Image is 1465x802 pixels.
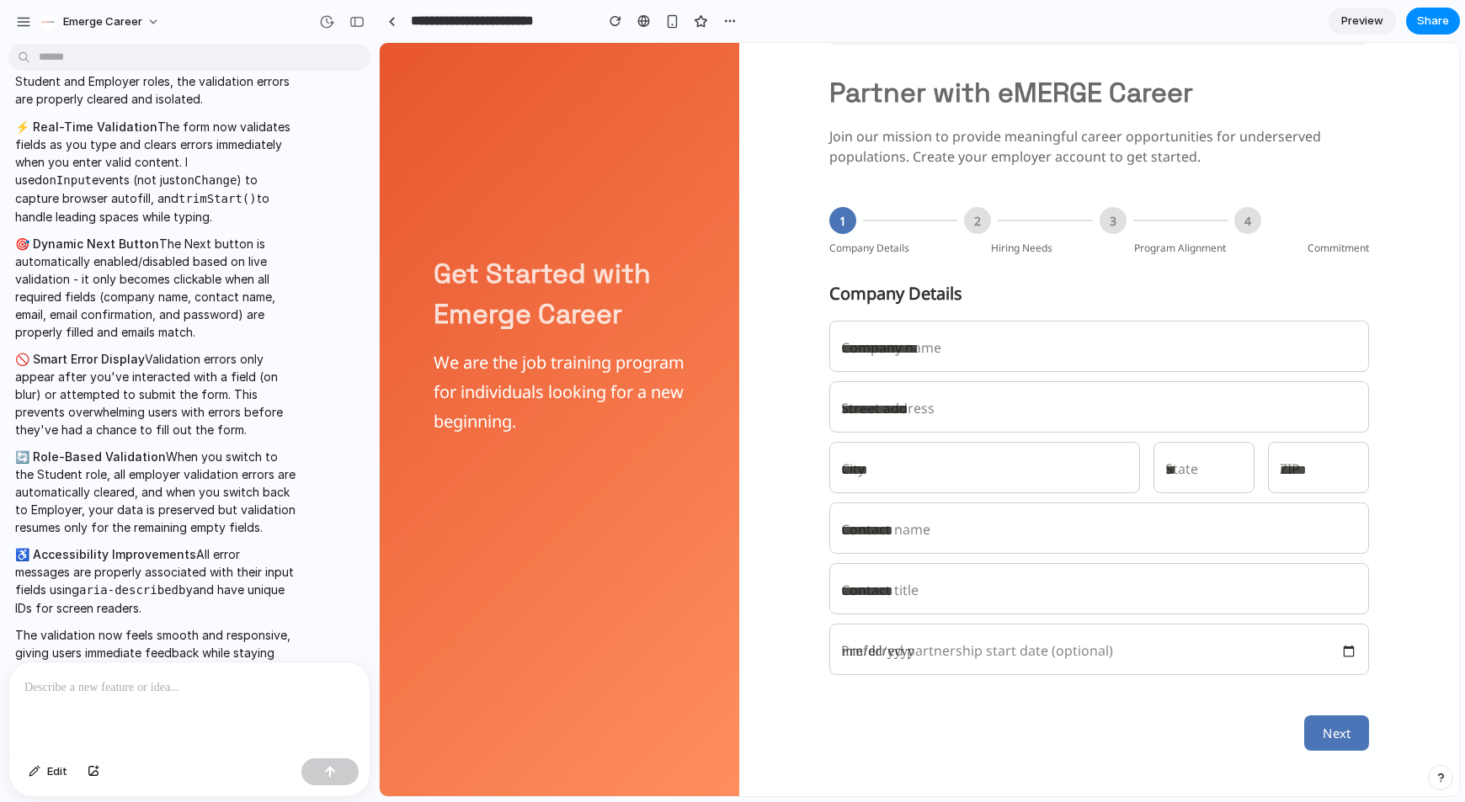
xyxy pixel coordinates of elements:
div: 4 [855,164,882,191]
strong: ♿ Accessibility Improvements [15,547,196,561]
span: Emerge Career [63,13,142,30]
div: 3 [720,164,747,191]
span: Program Alignment [754,198,846,212]
button: Next [924,672,989,708]
p: Join our mission to provide meaningful career opportunities for underserved populations. Create y... [450,83,989,124]
p: Validation errors only appear after you've interacted with a field (on blur) or attempted to subm... [15,350,296,438]
span: Hiring Needs [611,198,673,212]
code: onInput [42,173,92,187]
strong: ⚡ Real-Time Validation [15,120,157,134]
p: The form now validates fields as you type and clears errors immediately when you enter valid cont... [15,118,296,226]
code: aria-describedby [79,583,193,597]
h6: We are the job training program for individuals looking for a new beginning. [54,305,306,393]
h3: Company Details [450,239,989,262]
p: The validation now feels smooth and responsive, giving users immediate feedback while staying out... [15,626,296,679]
div: 1 [450,164,477,191]
p: The Next button is automatically enabled/disabled based on live validation - it only becomes clic... [15,235,296,341]
button: Emerge Career [33,8,168,35]
code: onChange [180,173,237,187]
span: Preview [1341,13,1383,29]
p: All error messages are properly associated with their input fields using and have unique IDs for ... [15,545,296,617]
span: Company Details [450,198,530,212]
div: 2 [584,164,611,191]
a: Preview [1329,8,1396,35]
button: Share [1406,8,1460,35]
strong: 🚫 Smart Error Display [15,352,145,366]
strong: 🎯 Dynamic Next Button [15,236,159,251]
span: Commitment [928,198,989,212]
code: trimStart() [178,192,257,205]
span: Share [1417,13,1449,29]
span: Edit [47,763,67,780]
p: Partner with eMERGE Career [450,29,989,70]
strong: 🔄 Role-Based Validation [15,449,166,464]
p: Get Started with Emerge Career [54,210,306,291]
button: Edit [20,758,76,785]
p: When you switch to the Student role, all employer validation errors are automatically cleared, an... [15,448,296,536]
